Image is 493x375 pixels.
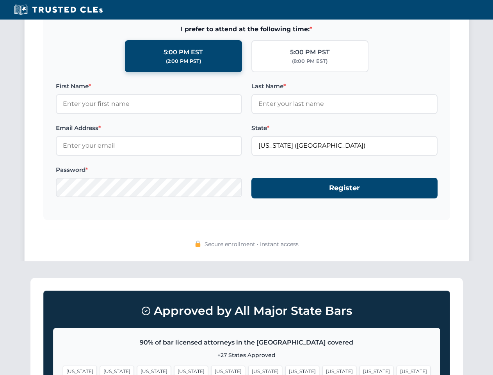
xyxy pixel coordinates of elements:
[251,136,438,155] input: Florida (FL)
[56,94,242,114] input: Enter your first name
[195,241,201,247] img: 🔒
[251,82,438,91] label: Last Name
[63,351,431,359] p: +27 States Approved
[205,240,299,248] span: Secure enrollment • Instant access
[56,123,242,133] label: Email Address
[251,94,438,114] input: Enter your last name
[166,57,201,65] div: (2:00 PM PST)
[56,24,438,34] span: I prefer to attend at the following time:
[12,4,105,16] img: Trusted CLEs
[53,300,440,321] h3: Approved by All Major State Bars
[164,47,203,57] div: 5:00 PM EST
[251,123,438,133] label: State
[56,82,242,91] label: First Name
[292,57,327,65] div: (8:00 PM EST)
[63,337,431,348] p: 90% of bar licensed attorneys in the [GEOGRAPHIC_DATA] covered
[251,178,438,198] button: Register
[290,47,330,57] div: 5:00 PM PST
[56,136,242,155] input: Enter your email
[56,165,242,175] label: Password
